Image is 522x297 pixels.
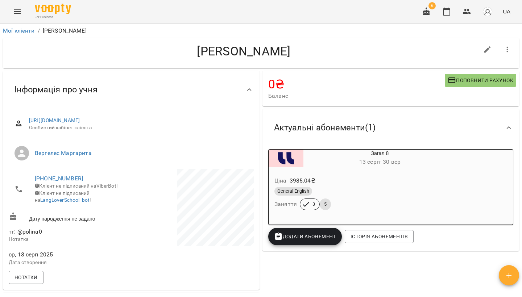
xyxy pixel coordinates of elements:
[35,183,118,189] span: Клієнт не підписаний на ViberBot!
[428,2,436,9] span: 6
[303,150,456,167] div: Загал 8
[268,77,445,92] h4: 0 ₴
[43,26,87,35] p: [PERSON_NAME]
[274,176,287,186] h6: Ціна
[445,74,516,87] button: Поповнити рахунок
[3,71,260,108] div: Інформація про учня
[268,92,445,100] span: Баланс
[9,44,479,59] h4: [PERSON_NAME]
[35,15,71,20] span: For Business
[40,197,90,203] a: LangLoverSchool_bot
[9,271,43,284] button: Нотатки
[269,150,303,167] div: Загал 8
[35,190,91,203] span: Клієнт не підписаний на !
[35,150,92,156] a: Вергелес Маргарита
[359,158,401,165] span: 13 серп - 30 вер
[274,122,376,133] span: Актуальні абонементи ( 1 )
[29,124,248,131] span: Особистий кабінет клієнта
[14,273,38,282] span: Нотатки
[482,7,493,17] img: avatar_s.png
[274,232,336,241] span: Додати Абонемент
[274,199,297,209] h6: Заняття
[290,176,315,185] p: 3985.04 ₴
[9,3,26,20] button: Menu
[268,228,342,245] button: Додати Абонемент
[3,26,519,35] nav: breadcrumb
[9,250,130,259] span: ср, 13 серп 2025
[14,84,98,95] span: Інформація про учня
[3,27,35,34] a: Мої клієнти
[269,150,456,219] button: Загал 813 серп- 30 верЦіна3985.04₴General EnglishЗаняття35
[38,26,40,35] li: /
[29,117,80,123] a: [URL][DOMAIN_NAME]
[9,228,42,235] span: тг: @polina0
[274,188,312,194] span: General English
[9,259,130,266] p: Дата створення
[503,8,510,15] span: UA
[9,236,130,243] p: Нотатка
[35,4,71,14] img: Voopty Logo
[7,210,131,224] div: Дату народження не задано
[320,201,331,208] span: 5
[351,232,408,241] span: Історія абонементів
[345,230,414,243] button: Історія абонементів
[35,175,83,182] a: [PHONE_NUMBER]
[262,109,519,146] div: Актуальні абонементи(1)
[500,5,513,18] button: UA
[308,201,319,208] span: 3
[448,76,513,85] span: Поповнити рахунок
